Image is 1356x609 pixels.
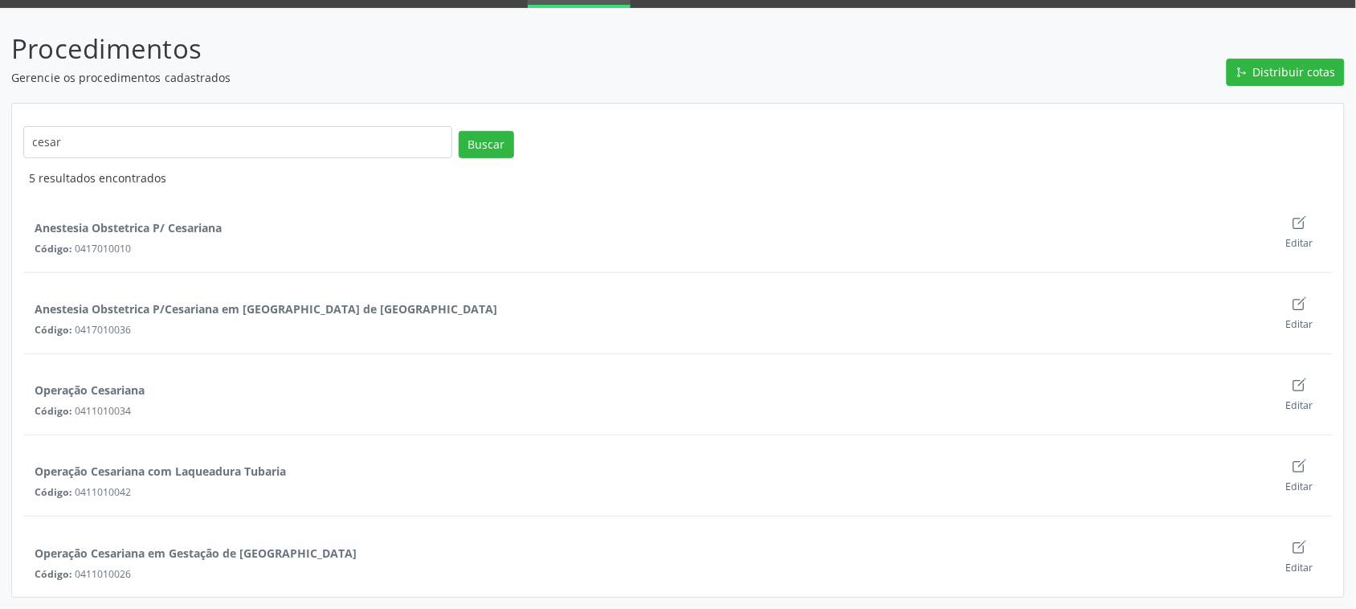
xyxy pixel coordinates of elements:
[35,242,1267,255] div: 0417010010
[1292,377,1308,393] ion-icon: create outline
[1286,561,1313,574] span: Editar
[1236,67,1248,78] ion-icon: git merge outline
[1286,317,1313,331] span: Editar
[35,323,72,337] span: Código:
[1292,539,1308,555] ion-icon: create outline
[29,170,1333,186] div: 5 resultados encontrados
[35,485,1267,499] div: 0411010042
[1292,215,1308,231] ion-icon: create outline
[459,131,514,158] button: Buscar
[1292,296,1308,312] ion-icon: create outline
[11,29,945,69] p: Procedimentos
[35,545,357,562] div: Operação Cesariana em Gestação de Alto Risco
[1227,59,1345,86] button: git merge outline Distribuir cotas
[1292,458,1308,474] ion-icon: create outline
[11,69,945,86] p: Gerencie os procedimentos cadastrados
[35,485,72,499] span: Código:
[1286,399,1313,412] span: Editar
[35,323,1267,337] div: 0417010036
[35,404,72,418] span: Código:
[35,242,72,255] span: Código:
[35,300,497,317] div: Anestesia Obstetrica P/Cesariana em Gestacao de Alto Risco
[35,404,1267,418] div: 0411010034
[35,463,286,480] div: Operação Cesariana com Laqueadura Tubaria
[1286,480,1313,493] span: Editar
[1253,63,1336,80] span: Distribuir cotas
[23,126,452,158] input: Busque pelo nome ou código de procedimento
[35,219,222,236] div: Anestesia Obstetrica P/ Cesariana
[35,382,145,399] div: Operação Cesariana
[35,567,1267,581] div: 0411010026
[1286,236,1313,250] span: Editar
